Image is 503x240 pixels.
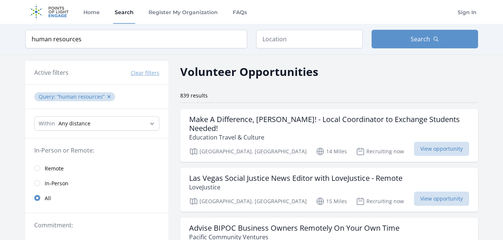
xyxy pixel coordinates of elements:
p: LoveJustice [189,183,402,192]
button: Search [372,30,478,48]
p: [GEOGRAPHIC_DATA], [GEOGRAPHIC_DATA] [189,147,307,156]
p: Recruiting now [356,147,404,156]
q: human resources [57,93,105,100]
h3: Make A Difference, [PERSON_NAME]! - Local Coordinator to Exchange Students Needed! [189,115,469,133]
span: All [45,195,51,202]
h2: Volunteer Opportunities [180,63,318,80]
span: View opportunity [414,142,469,156]
span: In-Person [45,180,69,187]
h3: Active filters [34,68,69,77]
p: [GEOGRAPHIC_DATA], [GEOGRAPHIC_DATA] [189,197,307,206]
button: ✕ [107,93,111,100]
a: Make A Difference, [PERSON_NAME]! - Local Coordinator to Exchange Students Needed! Education Trav... [180,109,478,162]
span: View opportunity [414,192,469,206]
a: Remote [25,161,168,176]
input: Location [256,30,363,48]
a: Las Vegas Social Justice News Editor with LoveJustice - Remote LoveJustice [GEOGRAPHIC_DATA], [GE... [180,168,478,212]
p: Recruiting now [356,197,404,206]
a: All [25,191,168,205]
p: 15 Miles [316,197,347,206]
p: 14 Miles [316,147,347,156]
span: Search [411,35,430,44]
h3: Advise BIPOC Business Owners Remotely On Your Own Time [189,224,399,233]
p: Education Travel & Culture [189,133,469,142]
span: 839 results [180,92,208,99]
input: Keyword [25,30,247,48]
a: In-Person [25,176,168,191]
span: Query : [39,93,57,100]
select: Search Radius [34,116,159,131]
legend: Commitment: [34,221,159,230]
button: Clear filters [131,69,159,77]
span: Remote [45,165,64,172]
legend: In-Person or Remote: [34,146,159,155]
h3: Las Vegas Social Justice News Editor with LoveJustice - Remote [189,174,402,183]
